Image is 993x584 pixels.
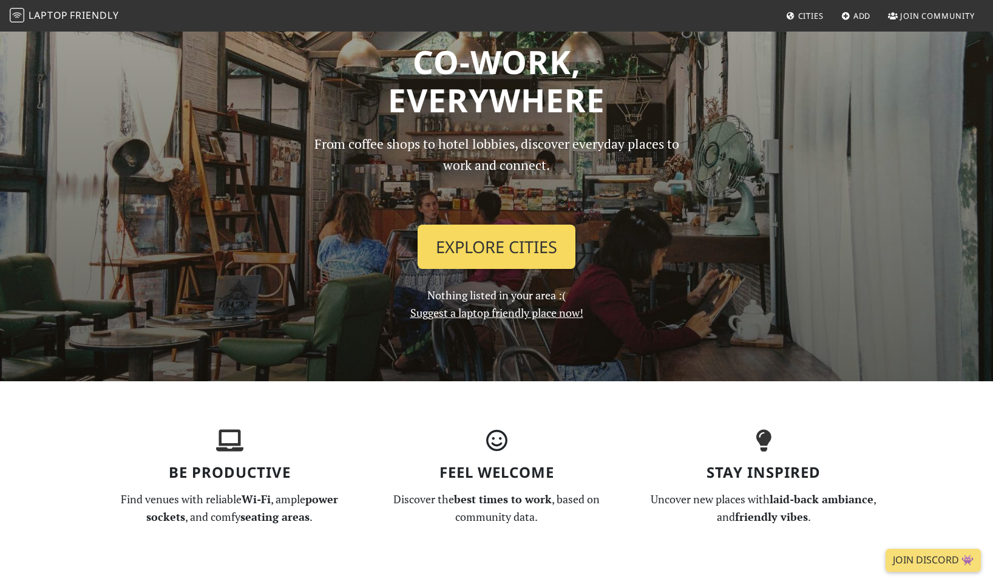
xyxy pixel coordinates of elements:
[454,492,552,506] strong: best times to work
[29,8,68,22] span: Laptop
[410,305,583,320] a: Suggest a laptop friendly place now!
[637,491,890,526] p: Uncover new places with , and .
[836,5,876,27] a: Add
[735,509,808,524] strong: friendly vibes
[70,8,118,22] span: Friendly
[770,492,873,506] strong: laid-back ambiance
[296,134,697,321] div: Nothing listed in your area :(
[10,8,24,22] img: LaptopFriendly
[103,464,356,481] h3: Be Productive
[370,464,623,481] h3: Feel Welcome
[418,225,575,270] a: Explore Cities
[798,10,824,21] span: Cities
[10,5,119,27] a: LaptopFriendly LaptopFriendly
[883,5,980,27] a: Join Community
[370,491,623,526] p: Discover the , based on community data.
[637,464,890,481] h3: Stay Inspired
[853,10,871,21] span: Add
[240,509,310,524] strong: seating areas
[103,42,890,120] h1: Co-work, Everywhere
[103,491,356,526] p: Find venues with reliable , ample , and comfy .
[781,5,829,27] a: Cities
[886,549,981,572] a: Join Discord 👾
[900,10,975,21] span: Join Community
[242,492,271,506] strong: Wi-Fi
[303,134,690,214] p: From coffee shops to hotel lobbies, discover everyday places to work and connect.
